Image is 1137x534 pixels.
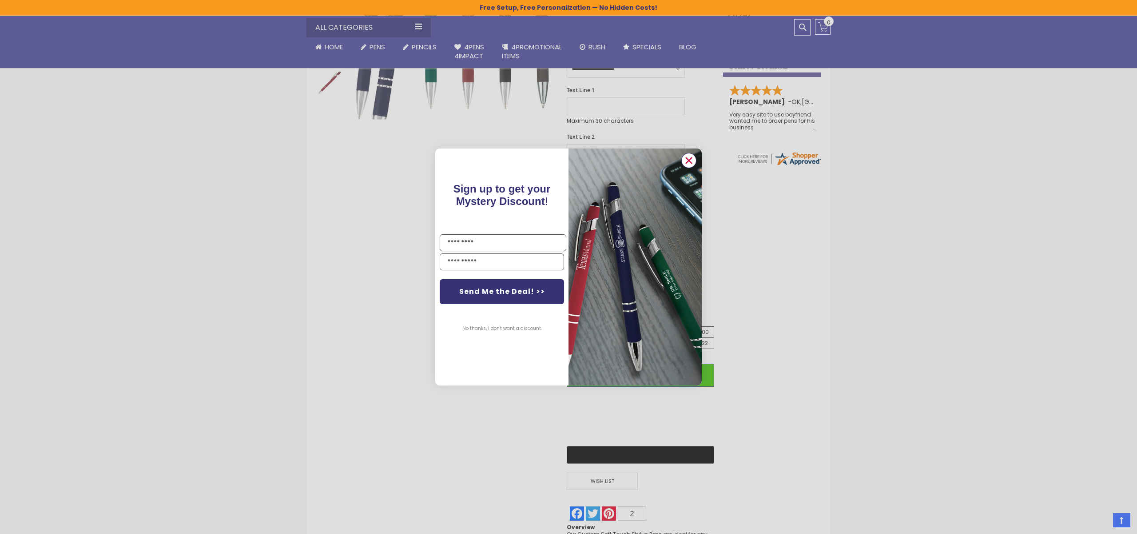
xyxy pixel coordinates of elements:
span: Sign up to get your Mystery Discount [453,183,551,207]
button: Close dialog [681,153,696,168]
button: Send Me the Deal! >> [440,279,564,304]
img: 081b18bf-2f98-4675-a917-09431eb06994.jpeg [568,149,702,385]
span: ! [453,183,551,207]
iframe: Google Customer Reviews [1064,510,1137,534]
input: YOUR EMAIL [440,253,564,270]
button: No thanks, I don't want a discount. [458,317,546,340]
